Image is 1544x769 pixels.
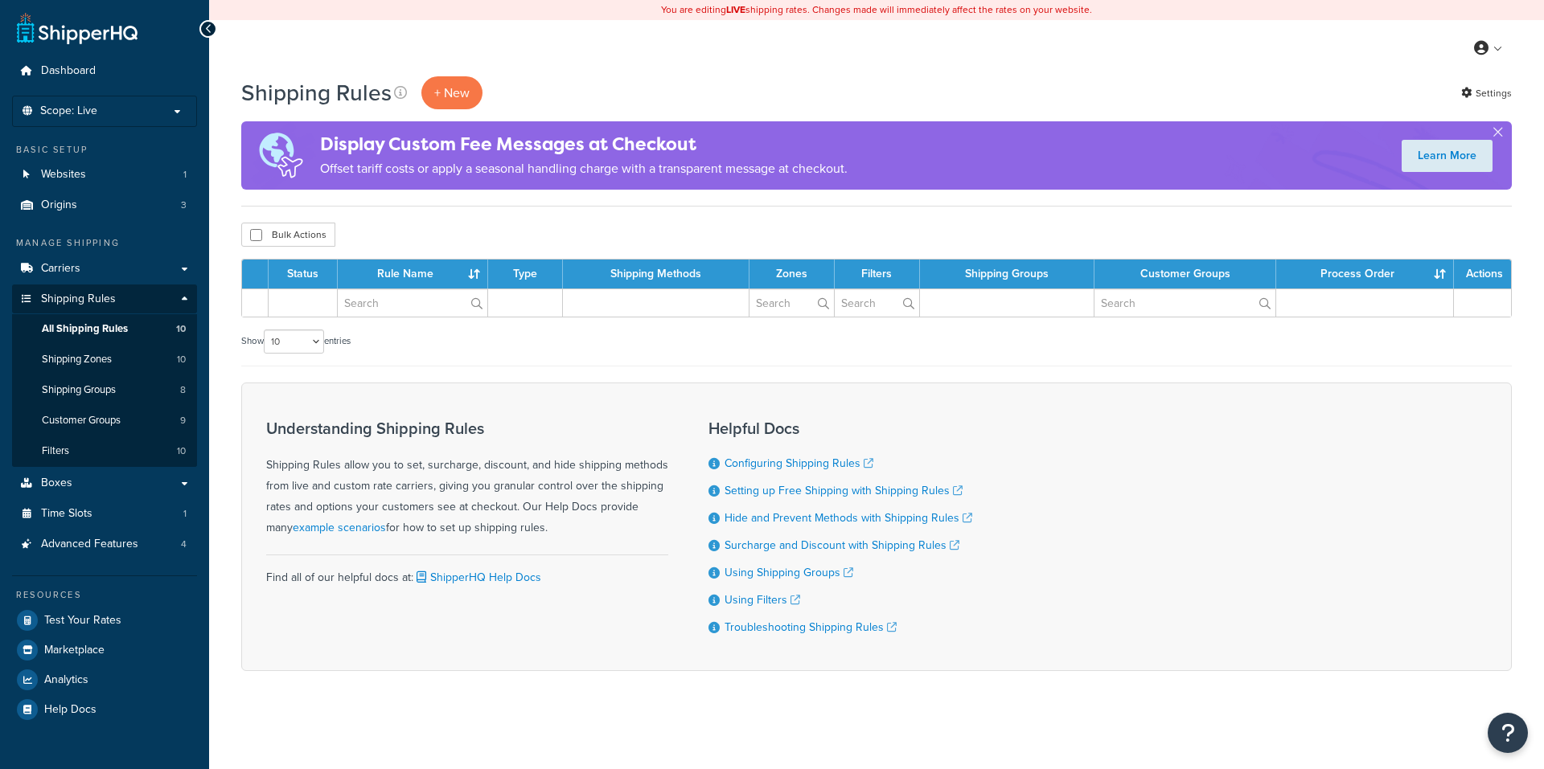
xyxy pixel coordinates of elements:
li: Advanced Features [12,530,197,559]
input: Search [338,289,487,317]
a: Help Docs [12,695,197,724]
a: ShipperHQ Home [17,12,138,44]
span: Help Docs [44,703,96,717]
span: Marketplace [44,644,105,657]
a: Configuring Shipping Rules [725,455,873,472]
li: Filters [12,436,197,466]
span: 1 [183,507,187,521]
th: Status [269,260,338,288]
span: Analytics [44,673,88,687]
li: Customer Groups [12,406,197,436]
span: Shipping Groups [42,383,116,397]
span: 4 [181,538,187,551]
b: LIVE [726,2,745,17]
span: Customer Groups [42,414,121,427]
span: Scope: Live [40,104,97,118]
span: Shipping Zones [42,353,112,366]
h3: Understanding Shipping Rules [266,419,668,437]
a: Filters 10 [12,436,197,466]
a: Troubleshooting Shipping Rules [725,619,897,636]
a: Shipping Groups 8 [12,375,197,405]
h1: Shipping Rules [241,77,392,108]
li: Websites [12,160,197,190]
a: Dashboard [12,56,197,86]
span: Filters [42,444,69,458]
span: Time Slots [41,507,92,521]
th: Zones [749,260,835,288]
li: Origins [12,190,197,220]
img: duties-banner-06bc72dcb5fe05cb3f9472aba00be2ae8eb53ab6f0d8bb03d382ba314ac3c341.png [241,121,320,190]
p: Offset tariff costs or apply a seasonal handling charge with a transparent message at checkout. [320,157,848,180]
a: Shipping Zones 10 [12,345,197,374]
a: All Shipping Rules 10 [12,314,197,344]
h3: Helpful Docs [708,419,972,437]
input: Search [1094,289,1275,317]
th: Shipping Groups [920,260,1094,288]
a: Settings [1461,82,1512,104]
th: Customer Groups [1094,260,1276,288]
a: Analytics [12,665,197,694]
li: Shipping Rules [12,284,197,468]
th: Filters [835,260,920,288]
a: Marketplace [12,636,197,665]
a: Boxes [12,468,197,498]
a: Setting up Free Shipping with Shipping Rules [725,482,963,499]
li: Time Slots [12,499,197,529]
span: Origins [41,198,77,212]
span: 8 [180,383,186,397]
a: Origins 3 [12,190,197,220]
button: Open Resource Center [1488,713,1528,753]
a: Hide and Prevent Methods with Shipping Rules [725,509,972,526]
select: Showentries [264,329,324,354]
a: example scenarios [293,519,386,536]
th: Process Order [1276,260,1454,288]
a: Shipping Rules [12,284,197,314]
a: Time Slots 1 [12,499,197,529]
a: Learn More [1402,140,1493,172]
input: Search [749,289,834,317]
th: Rule Name [338,260,488,288]
h4: Display Custom Fee Messages at Checkout [320,131,848,157]
th: Type [488,260,563,288]
input: Search [835,289,919,317]
a: Using Shipping Groups [725,564,853,581]
span: Advanced Features [41,538,138,551]
span: 3 [181,198,187,212]
span: 9 [180,414,186,427]
div: Manage Shipping [12,236,197,250]
li: Shipping Zones [12,345,197,374]
a: Test Your Rates [12,606,197,635]
span: 10 [176,322,186,336]
span: 10 [177,353,186,366]
div: Shipping Rules allow you to set, surcharge, discount, and hide shipping methods from live and cus... [266,419,668,538]
li: All Shipping Rules [12,314,197,344]
a: Surcharge and Discount with Shipping Rules [725,537,959,554]
a: Customer Groups 9 [12,406,197,436]
a: Carriers [12,254,197,284]
span: Dashboard [41,64,96,78]
div: Basic Setup [12,143,197,157]
div: Resources [12,588,197,602]
span: 10 [177,444,186,458]
th: Actions [1454,260,1511,288]
label: Show entries [241,329,351,354]
a: Advanced Features 4 [12,530,197,559]
a: Websites 1 [12,160,197,190]
span: All Shipping Rules [42,322,128,336]
li: Shipping Groups [12,375,197,405]
div: Find all of our helpful docs at: [266,554,668,588]
a: ShipperHQ Help Docs [413,569,541,586]
th: Shipping Methods [563,260,749,288]
span: Test Your Rates [44,614,121,628]
button: Bulk Actions [241,223,335,247]
span: Carriers [41,262,80,276]
span: Shipping Rules [41,292,116,306]
span: 1 [183,168,187,182]
span: Websites [41,168,86,182]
